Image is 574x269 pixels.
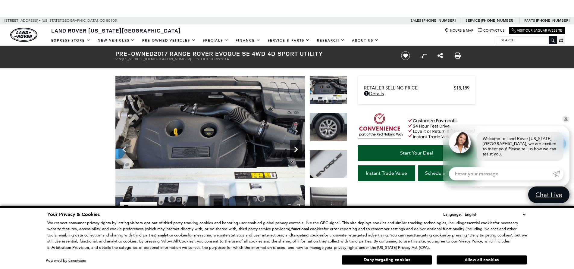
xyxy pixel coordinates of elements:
[47,211,100,218] span: Your Privacy & Cookies
[399,51,412,61] button: Save vehicle
[466,18,480,23] span: Service
[422,18,456,23] a: [PHONE_NUMBER]
[512,28,562,33] a: Visit Our Jaguar Website
[120,202,157,214] div: (29) Photos
[419,51,428,60] button: Compare Vehicle
[122,57,191,61] span: [US_VEHICLE_IDENTIFICATION_NUMBER]
[400,150,433,156] span: Start Your Deal
[364,85,454,91] span: Retailer Selling Price
[348,35,382,46] a: About Us
[457,239,482,244] u: Privacy Policy
[463,211,527,218] select: Language Select
[477,132,563,161] div: Welcome to Land Rover [US_STATE][GEOGRAPHIC_DATA], we are excited to meet you! Please tell us how...
[292,233,323,238] strong: targeting cookies
[418,165,475,181] a: Schedule Test Drive
[449,132,471,153] img: Agent profile photo
[464,220,494,226] strong: essential cookies
[118,140,130,158] div: Previous
[52,245,89,250] strong: Arbitration Provision
[51,27,181,34] span: Land Rover [US_STATE][GEOGRAPHIC_DATA]
[342,255,432,265] button: Deny targeting cookies
[10,28,37,42] a: land-rover
[366,170,407,176] span: Instant Trade Value
[264,35,313,46] a: Service & Parts
[106,17,117,24] span: 80905
[454,85,469,91] span: $18,189
[425,170,468,176] span: Schedule Test Drive
[46,259,86,263] div: Powered by
[42,17,99,24] span: [US_STATE][GEOGRAPHIC_DATA],
[115,57,122,61] span: VIN:
[553,167,563,180] a: Submit
[364,91,469,96] a: Details
[309,187,347,216] img: Used 2017 Fuji White Land Rover SE image 27
[496,36,557,44] input: Search
[358,165,415,181] a: Instant Trade Value
[364,85,469,91] a: Retailer Selling Price $18,189
[48,27,184,34] a: Land Rover [US_STATE][GEOGRAPHIC_DATA]
[197,57,210,61] span: Stock:
[10,28,37,42] img: Land Rover
[410,18,421,23] span: Sales
[443,212,462,216] div: Language:
[115,49,154,58] strong: Pre-Owned
[210,57,229,61] span: UL199301A
[455,52,461,59] a: Print this Pre-Owned 2017 Range Rover Evoque SE 4WD 4D Sport Utility
[358,145,475,161] a: Start Your Deal
[309,76,347,105] img: Used 2017 Fuji White Land Rover SE image 24
[524,18,535,23] span: Parts
[48,35,94,46] a: EXPRESS STORE
[5,18,117,23] a: [STREET_ADDRESS] • [US_STATE][GEOGRAPHIC_DATA], CO 80905
[291,226,324,232] strong: functional cookies
[94,35,139,46] a: New Vehicles
[445,28,473,33] a: Hours & Map
[199,35,232,46] a: Specials
[437,255,527,264] button: Allow all cookies
[415,233,447,238] strong: targeting cookies
[5,17,41,24] span: [STREET_ADDRESS] •
[68,259,86,263] a: ComplyAuto
[232,35,264,46] a: Finance
[309,150,347,179] img: Used 2017 Fuji White Land Rover SE image 26
[47,220,527,251] p: We respect consumer privacy rights by letting visitors opt out of third-party tracking cookies an...
[309,113,347,142] img: Used 2017 Fuji White Land Rover SE image 25
[139,35,199,46] a: Pre-Owned Vehicles
[449,167,553,180] input: Enter your message
[100,17,105,24] span: CO
[478,28,504,33] a: Contact Us
[536,18,569,23] a: [PHONE_NUMBER]
[532,191,565,199] span: Chat Live
[48,35,382,46] nav: Main Navigation
[438,52,443,59] a: Share this Pre-Owned 2017 Range Rover Evoque SE 4WD 4D Sport Utility
[115,50,391,57] h1: 2017 Range Rover Evoque SE 4WD 4D Sport Utility
[290,140,302,158] div: Next
[313,35,348,46] a: Research
[158,233,188,238] strong: analytics cookies
[115,76,305,219] img: Used 2017 Fuji White Land Rover SE image 24
[481,18,514,23] a: [PHONE_NUMBER]
[528,186,569,203] a: Chat Live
